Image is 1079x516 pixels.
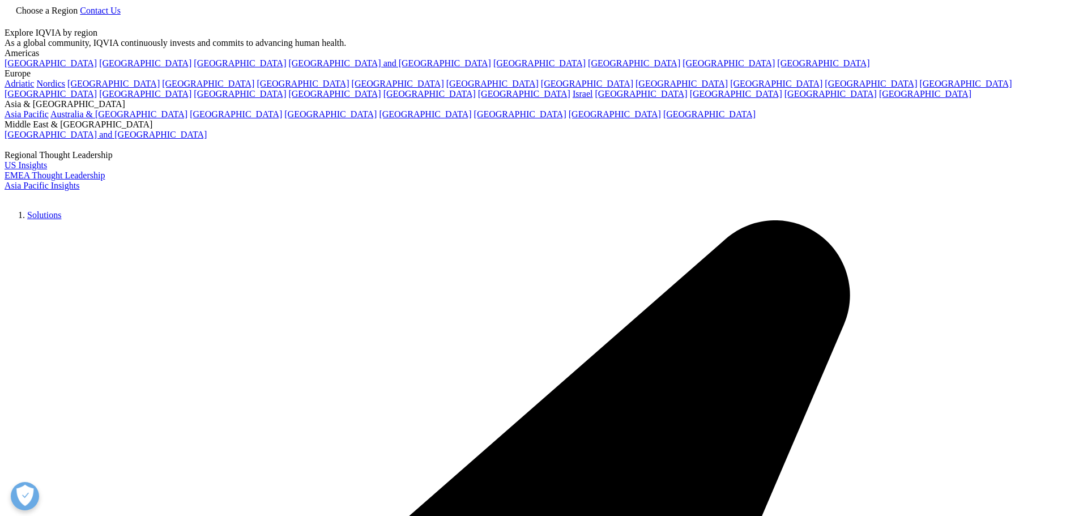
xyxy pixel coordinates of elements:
span: Choose a Region [16,6,78,15]
a: [GEOGRAPHIC_DATA] [383,89,476,99]
a: EMEA Thought Leadership [5,170,105,180]
div: Regional Thought Leadership [5,150,1074,160]
a: [GEOGRAPHIC_DATA] [663,109,756,119]
a: [GEOGRAPHIC_DATA] [541,79,633,88]
a: [GEOGRAPHIC_DATA] [352,79,444,88]
a: [GEOGRAPHIC_DATA] [194,89,286,99]
a: [GEOGRAPHIC_DATA] [162,79,254,88]
a: [GEOGRAPHIC_DATA] and [GEOGRAPHIC_DATA] [5,130,207,139]
div: Europe [5,69,1074,79]
a: [GEOGRAPHIC_DATA] [825,79,917,88]
a: [GEOGRAPHIC_DATA] [99,89,191,99]
a: [GEOGRAPHIC_DATA] [288,89,381,99]
a: [GEOGRAPHIC_DATA] and [GEOGRAPHIC_DATA] [288,58,491,68]
a: [GEOGRAPHIC_DATA] [284,109,377,119]
a: Asia Pacific Insights [5,181,79,190]
a: [GEOGRAPHIC_DATA] [67,79,160,88]
a: Australia & [GEOGRAPHIC_DATA] [50,109,187,119]
div: Middle East & [GEOGRAPHIC_DATA] [5,120,1074,130]
a: [GEOGRAPHIC_DATA] [683,58,775,68]
a: Israel [573,89,593,99]
a: [GEOGRAPHIC_DATA] [919,79,1012,88]
a: [GEOGRAPHIC_DATA] [595,89,687,99]
a: [GEOGRAPHIC_DATA] [777,58,869,68]
a: [GEOGRAPHIC_DATA] [257,79,349,88]
div: Explore IQVIA by region [5,28,1074,38]
div: Americas [5,48,1074,58]
div: As a global community, IQVIA continuously invests and commits to advancing human health. [5,38,1074,48]
div: Asia & [GEOGRAPHIC_DATA] [5,99,1074,109]
a: [GEOGRAPHIC_DATA] [784,89,877,99]
a: [GEOGRAPHIC_DATA] [5,89,97,99]
a: [GEOGRAPHIC_DATA] [99,58,191,68]
a: Solutions [27,210,61,220]
a: Asia Pacific [5,109,49,119]
a: [GEOGRAPHIC_DATA] [478,89,570,99]
a: Nordics [36,79,65,88]
a: [GEOGRAPHIC_DATA] [569,109,661,119]
a: [GEOGRAPHIC_DATA] [194,58,286,68]
a: US Insights [5,160,47,170]
a: [GEOGRAPHIC_DATA] [636,79,728,88]
button: Open Preferences [11,482,39,510]
a: [GEOGRAPHIC_DATA] [190,109,282,119]
a: Adriatic [5,79,34,88]
a: [GEOGRAPHIC_DATA] [446,79,539,88]
a: [GEOGRAPHIC_DATA] [879,89,971,99]
a: [GEOGRAPHIC_DATA] [493,58,586,68]
a: [GEOGRAPHIC_DATA] [5,58,97,68]
a: [GEOGRAPHIC_DATA] [379,109,471,119]
a: [GEOGRAPHIC_DATA] [474,109,566,119]
a: Contact Us [80,6,121,15]
a: [GEOGRAPHIC_DATA] [690,89,782,99]
a: [GEOGRAPHIC_DATA] [730,79,822,88]
a: [GEOGRAPHIC_DATA] [588,58,680,68]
